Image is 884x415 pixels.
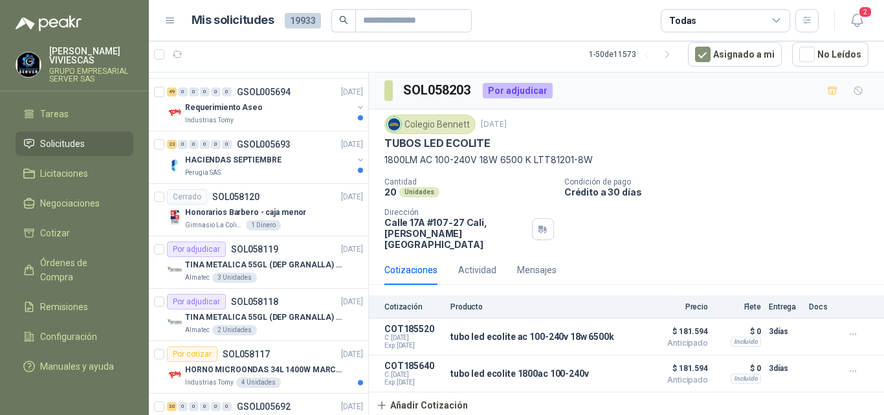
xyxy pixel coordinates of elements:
div: Por adjudicar [167,294,226,309]
a: Tareas [16,102,133,126]
span: C: [DATE] [384,371,443,379]
div: Cotizaciones [384,263,437,277]
a: 49 0 0 0 0 0 GSOL005694[DATE] Company LogoRequerimiento AseoIndustrias Tomy [167,84,366,126]
p: Requerimiento Aseo [185,102,263,114]
p: GRUPO EMPRESARIAL SERVER SAS [49,67,133,83]
p: Dirección [384,208,527,217]
p: Almatec [185,273,210,283]
a: Cotizar [16,221,133,245]
p: [DATE] [341,401,363,413]
p: [DATE] [341,86,363,98]
div: 0 [200,140,210,149]
div: Incluido [731,337,761,347]
p: SOL058119 [231,245,278,254]
span: 2 [858,6,872,18]
div: 2 Unidades [212,325,257,335]
img: Company Logo [16,52,41,77]
div: 0 [189,140,199,149]
p: GSOL005692 [237,402,291,411]
img: Company Logo [167,315,182,330]
div: Por adjudicar [483,83,553,98]
p: COT185520 [384,324,443,334]
p: Crédito a 30 días [564,186,879,197]
p: HORNO MICROONDAS 34L 1400W MARCA TORNADO. [185,364,346,376]
div: 0 [222,402,232,411]
div: Incluido [731,374,761,384]
span: C: [DATE] [384,334,443,342]
span: Cotizar [40,226,70,240]
span: Órdenes de Compra [40,256,121,284]
p: GSOL005694 [237,87,291,96]
p: [DATE] [481,118,507,131]
div: 0 [200,402,210,411]
div: 0 [189,87,199,96]
p: Perugia SAS [185,168,221,178]
div: 0 [211,140,221,149]
h1: Mis solicitudes [192,11,274,30]
p: SOL058117 [223,350,270,359]
p: tubo led ecolite 1800ac 100-240v [450,368,589,379]
a: Licitaciones [16,161,133,186]
span: Configuración [40,330,97,344]
a: Solicitudes [16,131,133,156]
p: Precio [643,302,708,311]
span: Exp: [DATE] [384,342,443,350]
img: Logo peakr [16,16,82,31]
p: Flete [716,302,761,311]
span: Licitaciones [40,166,88,181]
button: 2 [845,9,868,32]
span: Remisiones [40,300,88,314]
p: [DATE] [341,139,363,151]
div: Todas [669,14,696,28]
span: Tareas [40,107,69,121]
h3: SOL058203 [403,80,472,100]
div: Unidades [399,187,439,197]
div: 0 [178,87,188,96]
span: 19933 [285,13,321,28]
p: $ 0 [716,324,761,339]
img: Company Logo [167,367,182,383]
p: TINA METALICA 55GL (DEP GRANALLA) CON TAPA [185,311,346,324]
p: Industrias Tomy [185,377,234,388]
p: SOL058120 [212,192,260,201]
div: 1 Dinero [246,220,281,230]
div: Por adjudicar [167,241,226,257]
div: 49 [167,87,177,96]
p: COT185640 [384,361,443,371]
span: $ 181.594 [643,361,708,376]
div: 3 Unidades [212,273,257,283]
p: GSOL005693 [237,140,291,149]
a: 23 0 0 0 0 0 GSOL005693[DATE] Company LogoHACIENDAS SEPTIEMBREPerugia SAS [167,137,366,178]
p: Calle 17A #107-27 Cali , [PERSON_NAME][GEOGRAPHIC_DATA] [384,217,527,250]
p: Entrega [769,302,801,311]
p: Honorarios Barbero - caja menor [185,207,306,219]
p: $ 0 [716,361,761,376]
p: [DATE] [341,296,363,308]
div: Por cotizar [167,346,217,362]
div: 30 [167,402,177,411]
span: Exp: [DATE] [384,379,443,387]
a: Por adjudicarSOL058119[DATE] Company LogoTINA METALICA 55GL (DEP GRANALLA) CON TAPAAlmatec3 Unidades [149,236,368,289]
div: 23 [167,140,177,149]
img: Company Logo [387,117,401,131]
div: Cerrado [167,189,207,205]
span: $ 181.594 [643,324,708,339]
a: Órdenes de Compra [16,251,133,289]
p: 3 días [769,361,801,376]
p: Condición de pago [564,177,879,186]
div: 0 [178,140,188,149]
img: Company Logo [167,262,182,278]
button: No Leídos [792,42,868,67]
p: Docs [809,302,835,311]
a: Negociaciones [16,191,133,216]
p: TUBOS LED ECOLITE [384,137,491,150]
div: 0 [178,402,188,411]
span: Anticipado [643,376,708,384]
p: SOL058118 [231,297,278,306]
img: Company Logo [167,157,182,173]
p: Gimnasio La Colina [185,220,243,230]
p: Cotización [384,302,443,311]
div: 0 [222,140,232,149]
span: Anticipado [643,339,708,347]
p: 20 [384,186,397,197]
